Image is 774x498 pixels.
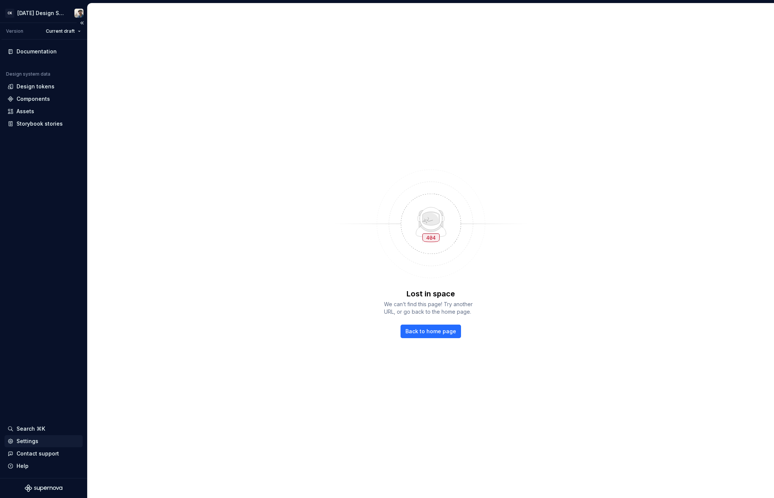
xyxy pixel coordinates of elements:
div: CK [5,9,14,18]
a: Storybook stories [5,118,83,130]
button: Current draft [42,26,84,36]
div: Design system data [6,71,50,77]
a: Back to home page [401,325,461,338]
p: Lost in space [407,288,455,299]
div: Version [6,28,23,34]
a: Components [5,93,83,105]
span: We can’t find this page! Try another URL, or go back to the home page. [384,301,478,316]
button: Help [5,460,83,472]
img: Kaelig Deloumeau [74,9,83,18]
a: Design tokens [5,80,83,93]
div: Storybook stories [17,120,63,128]
div: Design tokens [17,83,54,90]
a: Settings [5,435,83,447]
span: Back to home page [405,328,456,335]
button: Search ⌘K [5,423,83,435]
div: Assets [17,108,34,115]
div: Help [17,462,29,470]
a: Assets [5,105,83,117]
span: Current draft [46,28,75,34]
button: Collapse sidebar [77,18,87,28]
div: Components [17,95,50,103]
div: Contact support [17,450,59,457]
div: Documentation [17,48,57,55]
div: Settings [17,437,38,445]
svg: Supernova Logo [25,484,62,492]
button: Contact support [5,448,83,460]
div: Search ⌘K [17,425,45,433]
a: Documentation [5,46,83,58]
div: [DATE] Design System [17,9,65,17]
button: CK[DATE] Design SystemKaelig Deloumeau [2,5,86,21]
